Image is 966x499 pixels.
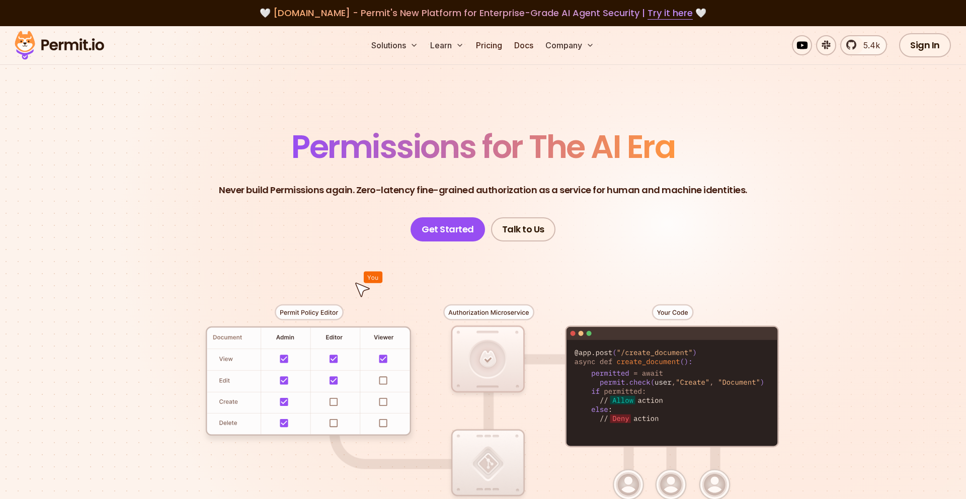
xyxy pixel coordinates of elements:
[291,124,675,169] span: Permissions for The AI Era
[857,39,880,51] span: 5.4k
[273,7,693,19] span: [DOMAIN_NAME] - Permit's New Platform for Enterprise-Grade AI Agent Security |
[426,35,468,55] button: Learn
[491,217,555,241] a: Talk to Us
[541,35,598,55] button: Company
[472,35,506,55] a: Pricing
[840,35,887,55] a: 5.4k
[648,7,693,20] a: Try it here
[367,35,422,55] button: Solutions
[24,6,942,20] div: 🤍 🤍
[10,28,109,62] img: Permit logo
[411,217,485,241] a: Get Started
[899,33,951,57] a: Sign In
[219,183,747,197] p: Never build Permissions again. Zero-latency fine-grained authorization as a service for human and...
[510,35,537,55] a: Docs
